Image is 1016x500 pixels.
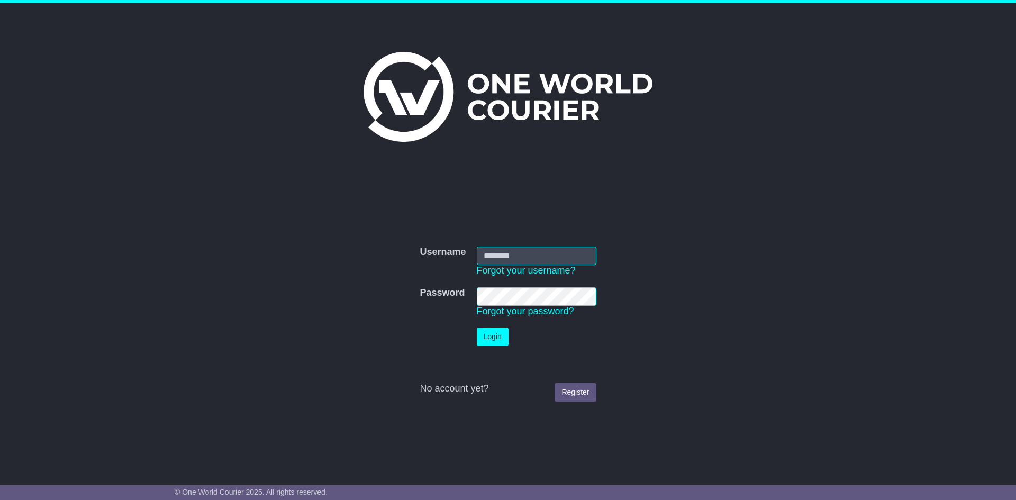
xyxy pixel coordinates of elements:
div: No account yet? [420,383,596,395]
a: Register [555,383,596,402]
a: Forgot your username? [477,265,576,276]
img: One World [364,52,652,142]
button: Login [477,328,509,346]
label: Username [420,247,466,258]
label: Password [420,287,465,299]
span: © One World Courier 2025. All rights reserved. [175,488,328,496]
a: Forgot your password? [477,306,574,316]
